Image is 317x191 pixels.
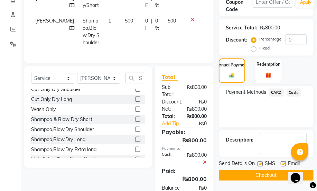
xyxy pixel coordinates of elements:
[35,18,74,24] span: [PERSON_NAME]
[125,73,145,83] input: Search or Scan
[181,84,212,98] div: ₨800.00
[157,152,181,166] div: Cash.
[269,89,284,97] span: CARD
[157,98,187,106] div: Discount:
[157,175,212,183] div: ₨800.00
[31,106,56,113] div: Wash Only
[162,73,178,81] span: Total
[157,113,181,120] div: Total:
[168,18,176,24] span: 500
[31,96,72,103] div: Cut Only Dry Long
[31,136,85,143] div: Shampoo,Blow,Dry Long
[219,170,314,181] button: Checkout
[151,17,152,32] span: |
[226,36,247,44] div: Discount:
[157,166,212,175] div: Paid:
[181,106,212,113] div: ₨800.00
[157,106,181,113] div: Net:
[108,18,111,24] span: 1
[228,72,236,78] img: _cash.svg
[189,120,212,127] div: ₨0
[226,136,253,144] div: Description:
[157,120,189,127] a: Add Tip
[31,116,92,123] div: Shampoo & Blow Dry Short
[265,160,275,169] span: SMS
[31,126,94,133] div: Shampoo,Blow,Dry Shoulder
[187,98,212,106] div: ₨0
[287,89,301,97] span: Cash.
[157,128,212,136] div: Payable:
[181,113,212,120] div: ₨800.00
[288,163,310,184] iframe: chat widget
[157,136,212,144] div: ₨800.00
[226,89,266,96] span: Payment Methods
[259,36,281,42] label: Percentage
[264,72,273,79] img: _gift.svg
[145,17,148,32] span: 0 F
[125,18,133,24] span: 500
[181,152,212,166] div: ₨800.00
[83,18,100,46] span: Shampoo,Blow,Dry Shoulder
[31,146,96,153] div: Shampoo,Blow,Dry Extra long
[31,156,95,163] div: Hair Color- Root Short Short
[155,17,159,32] span: 0 %
[162,146,207,152] div: Payments
[260,24,280,31] div: ₨800.00
[288,160,300,169] span: Email
[157,84,181,98] div: Sub Total:
[215,62,249,68] label: Manual Payment
[219,160,255,169] span: Send Details On
[257,61,280,67] label: Redemption
[31,86,81,93] div: Cut Only Dry Shoulder
[259,45,270,51] label: Fixed
[226,24,257,31] div: Service Total:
